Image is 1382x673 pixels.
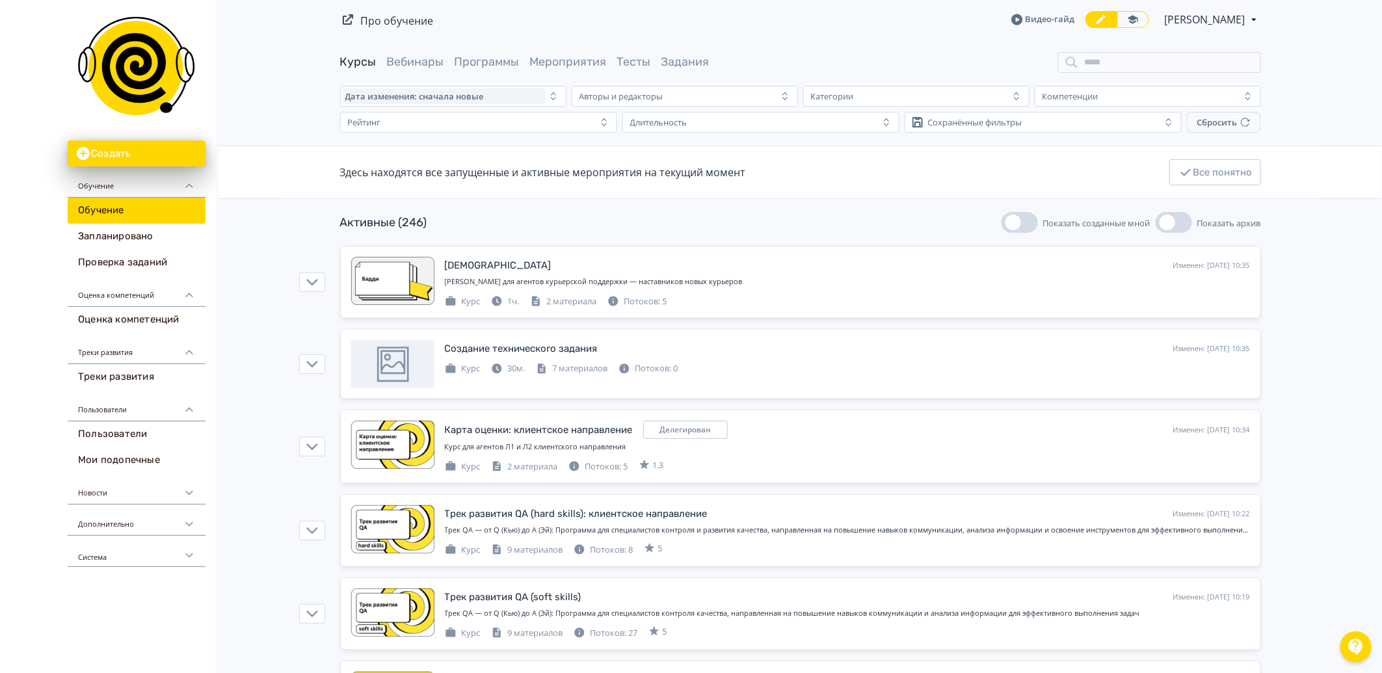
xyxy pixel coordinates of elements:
a: Задания [661,55,710,69]
a: Переключиться в режим ученика [1117,11,1149,28]
button: Категории [803,86,1030,107]
a: Про обучение [361,14,434,28]
div: Система [68,536,206,567]
a: Вебинары [387,55,444,69]
button: Длительность [622,112,899,133]
button: Создать [68,140,206,166]
img: https://files.teachbase.ru/system/slaveaccount/36146/logo/medium-b1818ddb8e1247e7d73a01cb0ce77a0b... [78,8,195,125]
button: Все понятно [1169,159,1261,185]
div: Бадди [445,258,551,273]
div: Авторы и редакторы [579,91,663,101]
button: Рейтинг [340,112,617,133]
div: Потоков: 8 [574,544,633,557]
div: Потоков: 0 [618,362,678,375]
div: Изменен: [DATE] 10:22 [1173,508,1250,520]
a: Видео-гайд [1011,13,1075,26]
a: Обучение [68,198,206,224]
div: Сохранённые фильтры [928,117,1022,127]
div: Трек QA — от Q (Кью) до A (Эй): Программа для специалистов контроля и развития качества, направле... [445,525,1250,536]
button: Сбросить [1187,112,1261,133]
div: Рейтинг [348,117,381,127]
div: Курс [445,460,481,473]
div: 7 материалов [536,362,608,375]
div: Трек развития QA (soft skills) [445,590,581,605]
div: Изменен: [DATE] 10:34 [1173,425,1250,436]
div: 9 материалов [491,627,563,640]
div: Карта оценки: клиентское направление [445,423,633,438]
span: Показать созданные мной [1043,217,1150,229]
div: Здесь находятся все запущенные и активные мероприятия на текущий момент [340,165,746,180]
div: shared [643,421,728,439]
div: Треки развития [68,333,206,364]
span: Показать архив [1197,217,1261,229]
div: Трек QA — от Q (Кью) до A (Эй): Программа для специалистов контроля качества, направленная на пов... [445,608,1250,619]
span: 1.3 [653,459,664,472]
div: Создание технического задания [445,341,598,356]
div: 9 материалов [491,544,563,557]
div: Потоков: 27 [574,627,638,640]
a: Курсы [340,55,377,69]
div: Обучение [68,166,206,198]
div: Активные (246) [340,214,427,231]
a: Оценка компетенций [68,307,206,333]
span: Яна Грибуцкая [1165,12,1247,27]
div: Изменен: [DATE] 10:35 [1173,343,1250,354]
div: Новости [68,473,206,505]
div: Потоков: 5 [568,460,628,473]
a: Треки развития [68,364,206,390]
span: 5 [663,626,667,639]
div: Курс для агентов курьерской поддержки — наставников новых курьеров [445,276,1250,287]
span: 5 [658,542,663,555]
div: Курс [445,295,481,308]
a: Пользователи [68,421,206,447]
a: Проверка заданий [68,250,206,276]
a: Мои подопечные [68,447,206,473]
span: Дата изменения: сначала новые [345,91,484,101]
div: Пользователи [68,390,206,421]
div: Курс [445,362,481,375]
div: Курс [445,627,481,640]
div: Длительность [630,117,687,127]
a: Программы [455,55,520,69]
button: Дата изменения: сначала новые [340,86,566,107]
button: Сохранённые фильтры [905,112,1182,133]
div: Изменен: [DATE] 10:35 [1173,260,1250,271]
div: Оценка компетенций [68,276,206,307]
span: 1ч. [508,295,520,307]
button: Компетенции [1035,86,1261,107]
div: Дополнительно [68,505,206,536]
div: Компетенции [1043,91,1098,101]
div: Потоков: 5 [607,295,667,308]
button: Авторы и редакторы [572,86,798,107]
div: Курс [445,544,481,557]
div: Категории [811,91,854,101]
span: 30м. [508,362,525,374]
div: Курс для агентов Л1 и Л2 клиентского направления [445,442,1250,453]
a: Тесты [617,55,651,69]
a: Запланировано [68,224,206,250]
div: 2 материала [491,460,558,473]
div: Трек развития QA (hard skills): клиентское направление [445,507,708,521]
div: 2 материала [530,295,597,308]
div: Изменен: [DATE] 10:19 [1173,592,1250,603]
a: Мероприятия [530,55,607,69]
